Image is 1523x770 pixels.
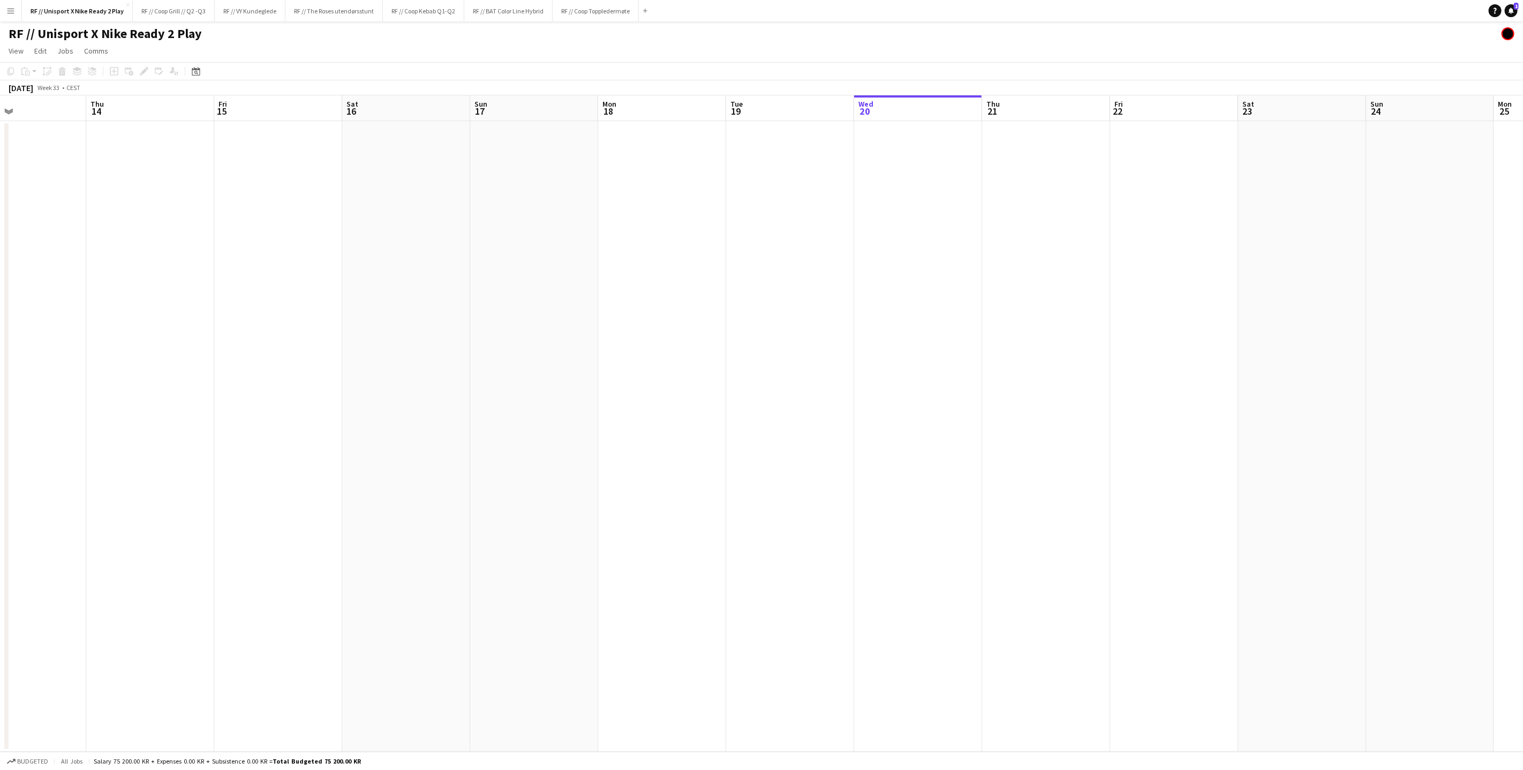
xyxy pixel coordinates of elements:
span: Sun [1370,99,1383,109]
span: Total Budgeted 75 200.00 KR [273,757,361,765]
div: [DATE] [9,83,33,93]
span: 20 [857,105,873,117]
span: 19 [729,105,743,117]
a: Comms [80,44,112,58]
span: 23 [1241,105,1254,117]
button: Budgeted [5,756,50,767]
span: 21 [985,105,1000,117]
span: 18 [601,105,616,117]
a: View [4,44,28,58]
span: 1 [1514,3,1519,10]
span: Fri [218,99,227,109]
span: Mon [1498,99,1512,109]
button: RF // VY Kundeglede [215,1,285,21]
span: View [9,46,24,56]
div: CEST [66,84,80,92]
span: Edit [34,46,47,56]
span: Comms [84,46,108,56]
span: Fri [1114,99,1123,109]
button: RF // BAT Color Line Hybrid [464,1,553,21]
span: Wed [858,99,873,109]
span: 14 [89,105,104,117]
span: 16 [345,105,358,117]
div: Salary 75 200.00 KR + Expenses 0.00 KR + Subsistence 0.00 KR = [94,757,361,765]
button: RF // Coop Grill // Q2 -Q3 [133,1,215,21]
span: Thu [986,99,1000,109]
app-user-avatar: Hin Shing Cheung [1502,27,1514,40]
button: RF // The Roses utendørsstunt [285,1,383,21]
span: 24 [1369,105,1383,117]
span: Week 33 [35,84,62,92]
button: RF // Coop Kebab Q1-Q2 [383,1,464,21]
span: Mon [602,99,616,109]
h1: RF // Unisport X Nike Ready 2 Play [9,26,202,42]
a: Jobs [53,44,78,58]
span: Jobs [57,46,73,56]
span: Budgeted [17,758,48,765]
button: RF // Coop Toppledermøte [553,1,639,21]
span: Thu [91,99,104,109]
span: 25 [1497,105,1512,117]
span: All jobs [59,757,85,765]
a: Edit [30,44,51,58]
span: Sat [1242,99,1254,109]
span: 22 [1113,105,1123,117]
span: 15 [217,105,227,117]
span: Sat [346,99,358,109]
span: Sun [474,99,487,109]
span: 17 [473,105,487,117]
a: 1 [1505,4,1518,17]
span: Tue [730,99,743,109]
button: RF // Unisport X Nike Ready 2 Play [22,1,133,21]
